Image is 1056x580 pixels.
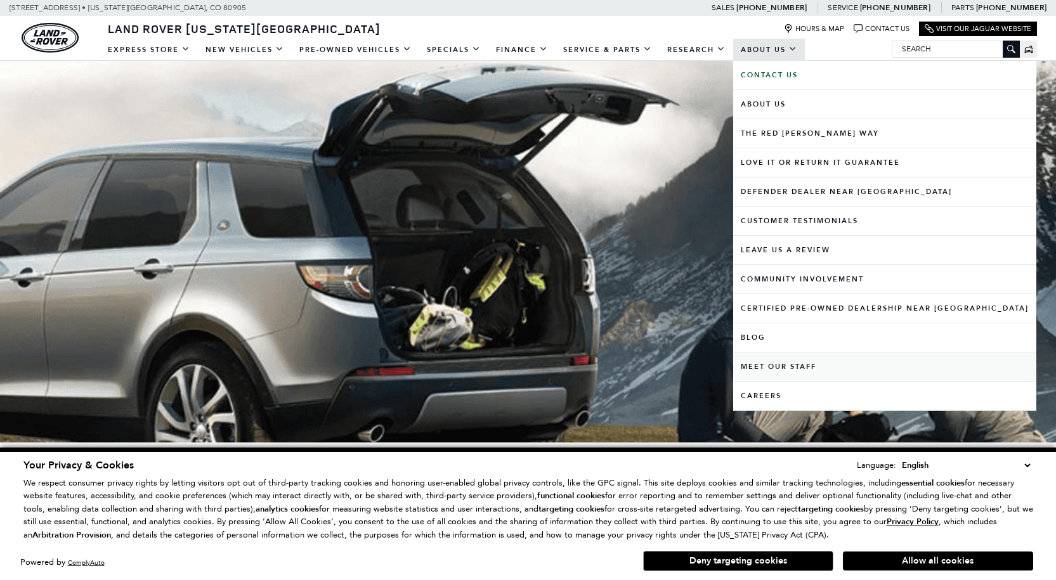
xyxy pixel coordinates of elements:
img: Land Rover [22,23,79,53]
a: Pre-Owned Vehicles [292,39,419,61]
a: New Vehicles [198,39,292,61]
a: Defender Dealer near [GEOGRAPHIC_DATA] [733,177,1036,206]
span: Sales [712,3,734,12]
strong: essential cookies [901,477,965,489]
a: EXPRESS STORE [100,39,198,61]
button: Deny targeting cookies [643,551,833,571]
a: Customer Testimonials [733,207,1036,235]
a: Research [660,39,733,61]
a: The Red [PERSON_NAME] Way [733,119,1036,148]
span: Land Rover [US_STATE][GEOGRAPHIC_DATA] [108,21,381,36]
span: Parts [951,3,974,12]
span: Service [828,3,857,12]
a: [PHONE_NUMBER] [976,3,1046,13]
a: Finance [488,39,556,61]
a: ComplyAuto [68,558,105,567]
a: Contact Us [733,61,1036,89]
strong: analytics cookies [256,503,319,515]
select: Language Select [899,458,1033,472]
span: Your Privacy & Cookies [23,458,134,472]
div: Powered by [20,558,105,567]
a: Blog [733,323,1036,352]
a: land-rover [22,23,79,53]
input: Search [892,41,1019,56]
strong: targeting cookies [538,503,604,515]
a: Certified Pre-Owned Dealership near [GEOGRAPHIC_DATA] [733,294,1036,323]
a: Love It or Return It Guarantee [733,148,1036,177]
a: [STREET_ADDRESS] • [US_STATE][GEOGRAPHIC_DATA], CO 80905 [10,3,246,12]
u: Privacy Policy [887,516,939,527]
button: Allow all cookies [843,551,1033,570]
div: Language: [857,461,896,469]
strong: targeting cookies [798,503,864,515]
a: About Us [733,39,805,61]
a: [PHONE_NUMBER] [860,3,930,13]
a: [PHONE_NUMBER] [736,3,807,13]
a: Meet Our Staff [733,352,1036,381]
a: Community Involvement [733,265,1036,293]
a: Visit Our Jaguar Website [925,24,1031,34]
strong: Arbitration Provision [32,529,111,541]
b: Contact Us [741,70,798,80]
strong: functional cookies [537,490,605,501]
a: Land Rover [US_STATE][GEOGRAPHIC_DATA] [100,21,388,36]
a: Specials [419,39,488,61]
nav: Main Navigation [100,39,805,61]
a: Service & Parts [556,39,660,61]
a: Contact Us [854,24,909,34]
p: We respect consumer privacy rights by letting visitors opt out of third-party tracking cookies an... [23,477,1033,542]
a: About Us [733,90,1036,119]
a: Privacy Policy [887,517,939,526]
a: Hours & Map [784,24,844,34]
a: Careers [733,382,1036,410]
a: Leave Us A Review [733,236,1036,264]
